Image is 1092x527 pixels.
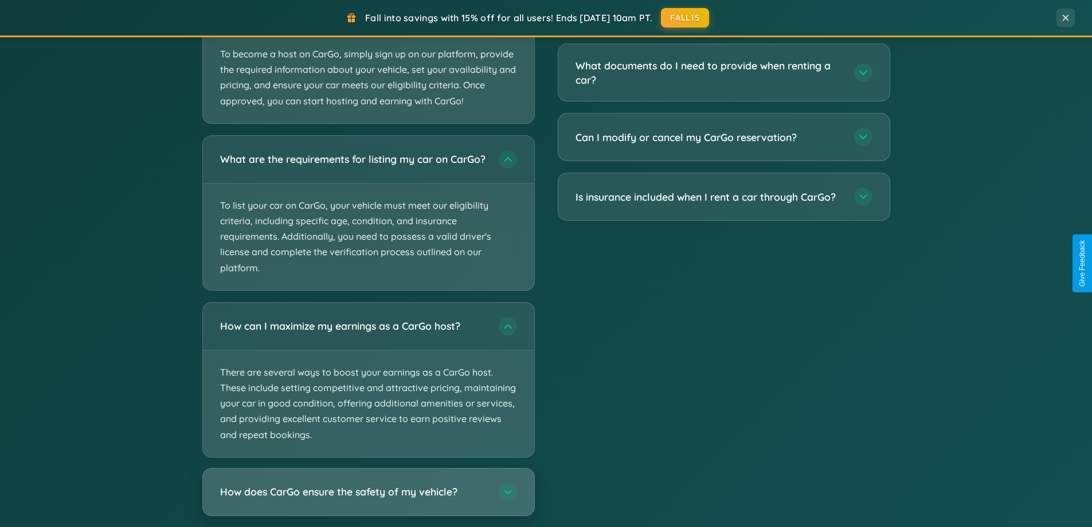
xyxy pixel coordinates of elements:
[203,184,534,290] p: To list your car on CarGo, your vehicle must meet our eligibility criteria, including specific ag...
[576,190,843,204] h3: Is insurance included when I rent a car through CarGo?
[220,152,487,166] h3: What are the requirements for listing my car on CarGo?
[203,32,534,123] p: To become a host on CarGo, simply sign up on our platform, provide the required information about...
[576,58,843,87] h3: What documents do I need to provide when renting a car?
[220,485,487,499] h3: How does CarGo ensure the safety of my vehicle?
[365,12,652,24] span: Fall into savings with 15% off for all users! Ends [DATE] 10am PT.
[220,319,487,333] h3: How can I maximize my earnings as a CarGo host?
[576,130,843,145] h3: Can I modify or cancel my CarGo reservation?
[1078,240,1086,287] div: Give Feedback
[661,8,709,28] button: FALL15
[203,350,534,457] p: There are several ways to boost your earnings as a CarGo host. These include setting competitive ...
